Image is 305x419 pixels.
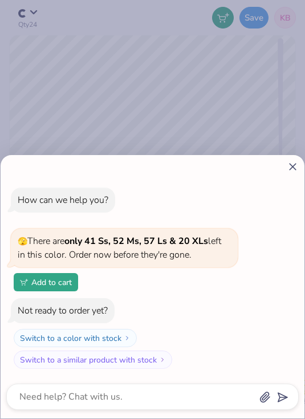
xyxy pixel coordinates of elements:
img: Switch to a color with stock [124,335,131,341]
strong: only 41 Ss, 52 Ms, 57 Ls & 20 XLs [64,235,208,247]
button: Switch to a similar product with stock [14,351,172,369]
div: How can we help you? [18,194,108,206]
div: Not ready to order yet? [18,304,108,317]
img: Add to cart [20,279,28,286]
span: There are left in this color. Order now before they're gone. [18,235,221,261]
img: Switch to a similar product with stock [159,356,166,363]
button: Add to cart [14,273,78,291]
button: Switch to a color with stock [14,329,137,347]
span: 🫣 [18,236,27,247]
